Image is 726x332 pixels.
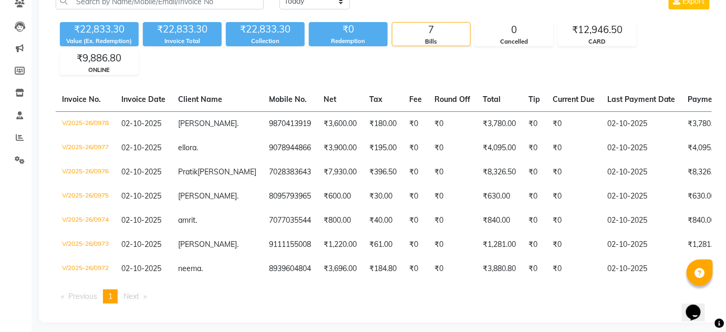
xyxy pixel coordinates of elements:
div: Cancelled [475,37,553,46]
td: ₹0 [403,184,428,209]
td: ₹0 [522,160,546,184]
td: 7077035544 [263,209,317,233]
div: ₹22,833.30 [226,22,305,37]
td: 02-10-2025 [601,209,682,233]
td: ₹0 [546,257,601,281]
td: ₹0 [403,136,428,160]
td: ₹3,696.00 [317,257,363,281]
td: ₹195.00 [363,136,403,160]
td: ₹0 [546,233,601,257]
td: ₹0 [428,233,476,257]
span: [PERSON_NAME] [178,191,237,201]
span: 02-10-2025 [121,119,161,128]
td: ₹180.00 [363,111,403,136]
td: ₹0 [522,184,546,209]
span: Tax [369,95,382,104]
span: [PERSON_NAME] [178,119,237,128]
td: V/2025-26/0973 [56,233,115,257]
div: Bills [392,37,470,46]
span: 1 [108,292,112,301]
span: Fee [409,95,422,104]
td: 8939604804 [263,257,317,281]
td: ₹0 [546,111,601,136]
span: Pratik [178,167,198,177]
span: Invoice No. [62,95,101,104]
td: V/2025-26/0974 [56,209,115,233]
span: [PERSON_NAME] [198,167,256,177]
td: ₹3,880.80 [476,257,522,281]
div: ₹12,946.50 [558,23,636,37]
div: CARD [558,37,636,46]
td: ₹0 [428,111,476,136]
td: 8095793965 [263,184,317,209]
div: ₹22,833.30 [143,22,222,37]
span: Tip [528,95,540,104]
td: ₹0 [428,209,476,233]
span: Previous [68,292,97,301]
td: ₹0 [403,233,428,257]
span: . [237,119,238,128]
span: 02-10-2025 [121,143,161,152]
span: Next [123,292,139,301]
td: ₹3,780.00 [476,111,522,136]
span: amrit [178,215,195,225]
span: Mobile No. [269,95,307,104]
iframe: chat widget [682,290,715,321]
td: ₹0 [546,160,601,184]
td: ₹1,281.00 [476,233,522,257]
td: ₹0 [403,257,428,281]
span: . [196,143,198,152]
span: Net [324,95,336,104]
td: 9111155008 [263,233,317,257]
span: . [201,264,203,273]
td: ₹3,900.00 [317,136,363,160]
td: ₹0 [403,209,428,233]
td: ₹61.00 [363,233,403,257]
td: ₹0 [522,233,546,257]
td: V/2025-26/0975 [56,184,115,209]
td: ₹0 [428,184,476,209]
td: ₹600.00 [317,184,363,209]
td: V/2025-26/0977 [56,136,115,160]
span: [PERSON_NAME] [178,240,237,249]
td: 9870413919 [263,111,317,136]
span: Total [483,95,501,104]
td: ₹0 [428,160,476,184]
td: ₹184.80 [363,257,403,281]
span: Invoice Date [121,95,165,104]
span: . [237,240,238,249]
span: 02-10-2025 [121,215,161,225]
td: ₹0 [403,111,428,136]
td: ₹0 [546,209,601,233]
div: ₹22,833.30 [60,22,139,37]
div: Collection [226,37,305,46]
div: ₹0 [309,22,388,37]
td: ₹0 [428,257,476,281]
td: ₹4,095.00 [476,136,522,160]
td: ₹0 [522,111,546,136]
td: ₹7,930.00 [317,160,363,184]
div: ONLINE [60,66,138,75]
td: 02-10-2025 [601,136,682,160]
td: 7028383643 [263,160,317,184]
td: ₹0 [522,209,546,233]
td: ₹8,326.50 [476,160,522,184]
div: ₹9,886.80 [60,51,138,66]
span: Last Payment Date [607,95,676,104]
td: V/2025-26/0976 [56,160,115,184]
div: Value (Ex. Redemption) [60,37,139,46]
span: Round Off [434,95,470,104]
div: Redemption [309,37,388,46]
td: ₹840.00 [476,209,522,233]
nav: Pagination [56,289,712,304]
td: ₹800.00 [317,209,363,233]
td: ₹30.00 [363,184,403,209]
span: 02-10-2025 [121,240,161,249]
td: ₹0 [522,136,546,160]
td: V/2025-26/0972 [56,257,115,281]
span: . [195,215,197,225]
td: 02-10-2025 [601,160,682,184]
span: Current Due [553,95,595,104]
span: ellora [178,143,196,152]
td: ₹3,600.00 [317,111,363,136]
